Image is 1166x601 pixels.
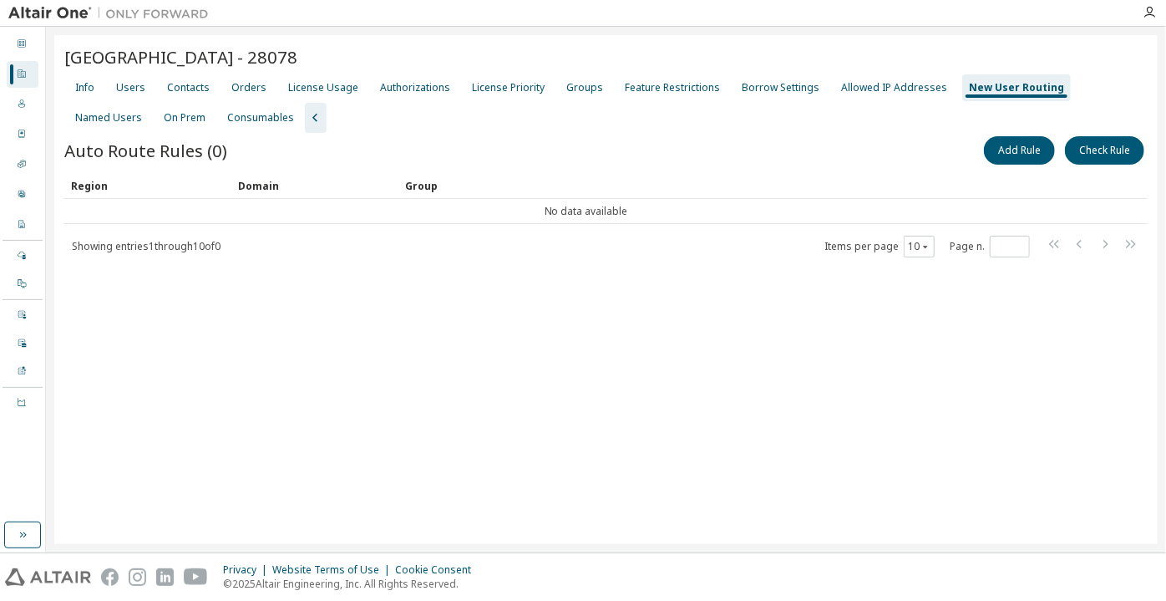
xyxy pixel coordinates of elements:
div: License Priority [472,81,545,94]
div: Region [71,172,225,199]
div: Orders [231,81,266,94]
img: youtube.svg [184,568,208,586]
div: License Usage [288,81,358,94]
div: Feature Restrictions [625,81,720,94]
div: Managed [7,242,38,269]
div: Product Downloads [7,359,38,385]
div: On Prem [7,271,38,298]
div: Info [75,81,94,94]
td: No data available [64,199,1108,224]
div: Orders [7,121,38,148]
div: Company Profile [7,211,38,238]
span: Items per page [824,236,935,257]
button: Check Rule [1065,136,1144,165]
div: Cookie Consent [395,563,481,577]
p: © 2025 Altair Engineering, Inc. All Rights Reserved. [223,577,481,591]
div: Privacy [223,563,272,577]
div: Consumables [227,111,294,125]
div: Allowed IP Addresses [841,81,947,94]
div: On Prem [164,111,205,125]
div: Units Usage BI [7,390,38,416]
div: Borrow Settings [742,81,819,94]
div: Companies [7,61,38,88]
img: altair_logo.svg [5,568,91,586]
div: Domain [238,172,392,199]
img: instagram.svg [129,568,146,586]
div: User Profile [7,181,38,208]
div: Users [116,81,145,94]
div: Company Events [7,330,38,357]
div: Authorizations [380,81,450,94]
div: Users [7,91,38,118]
div: New User Routing [969,81,1064,94]
div: SKUs [7,151,38,178]
div: Group [405,172,1101,199]
span: Page n. [950,236,1030,257]
div: Dashboard [7,31,38,58]
div: Website Terms of Use [272,563,395,577]
img: Altair One [8,5,217,22]
div: Groups [566,81,603,94]
button: Add Rule [984,136,1055,165]
img: facebook.svg [101,568,119,586]
span: Showing entries 1 through 10 of 0 [72,239,221,253]
span: Auto Route Rules (0) [64,139,227,162]
button: 10 [908,240,930,253]
img: linkedin.svg [156,568,174,586]
div: Contacts [167,81,210,94]
div: User Events [7,302,38,329]
div: Named Users [75,111,142,125]
span: [GEOGRAPHIC_DATA] - 28078 [64,45,297,69]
